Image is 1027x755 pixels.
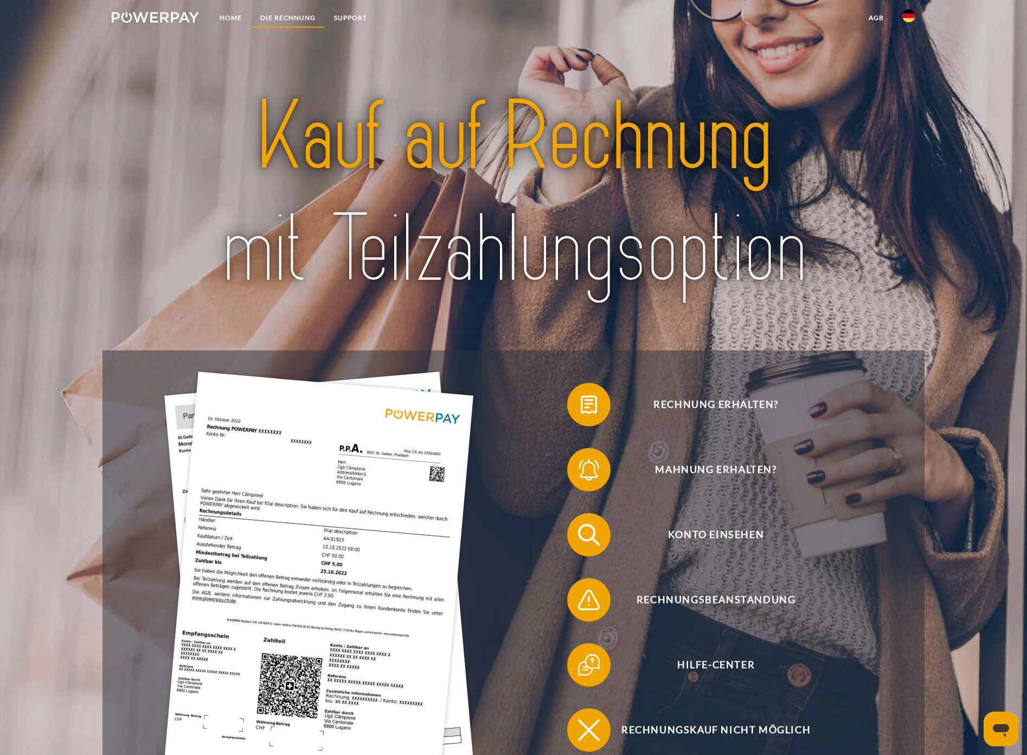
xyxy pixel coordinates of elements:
[210,8,251,28] a: Home
[583,643,849,687] span: Hilfe-Center
[251,8,325,28] a: DIE RECHNUNG
[575,391,602,418] img: qb_bill.svg
[567,513,849,556] button: Konto einsehen
[575,651,602,679] img: qb_help.svg
[575,521,602,548] img: qb_search.svg
[984,712,1018,746] iframe: Schaltfläche zum Öffnen des Messaging-Fensters
[325,8,376,28] a: SUPPORT
[152,75,876,311] img: title-powerpay_de.svg
[575,456,602,483] img: qb_bell.svg
[583,448,849,491] span: Mahnung erhalten?
[567,578,849,622] button: Rechnungsbeanstandung
[575,716,602,744] img: qb_close.svg
[112,12,199,23] img: logo-powerpay-white.svg
[575,586,602,613] img: qb_warning.svg
[567,448,849,491] button: Mahnung erhalten?
[567,708,849,752] button: Rechnungskauf nicht möglich
[583,708,849,752] span: Rechnungskauf nicht möglich
[567,383,849,426] button: Rechnung erhalten?
[567,643,849,687] button: Hilfe-Center
[583,578,849,622] span: Rechnungsbeanstandung
[859,8,893,28] a: agb
[902,9,915,22] img: de
[583,513,849,556] span: Konto einsehen
[583,383,849,426] span: Rechnung erhalten?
